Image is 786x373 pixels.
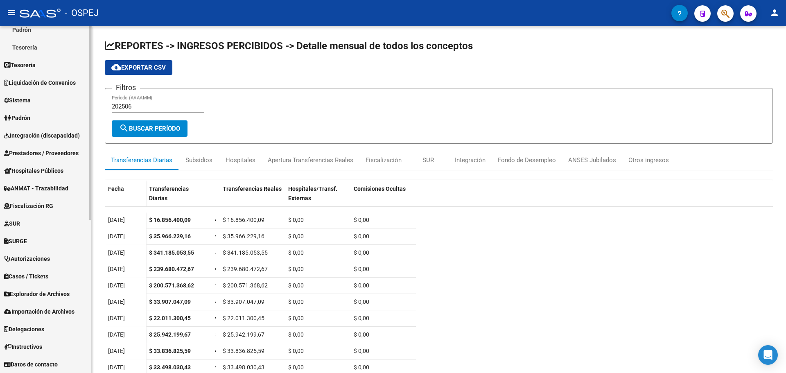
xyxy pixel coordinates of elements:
[223,298,264,305] span: $ 33.907.047,09
[455,156,486,165] div: Integración
[758,345,778,365] div: Open Intercom Messenger
[350,180,416,215] datatable-header-cell: Comisiones Ocultas
[366,156,402,165] div: Fiscalización
[149,282,194,289] span: $ 200.571.368,62
[108,282,125,289] span: [DATE]
[4,219,20,228] span: SUR
[4,289,70,298] span: Explorador de Archivos
[568,156,616,165] div: ANSES Jubilados
[223,185,282,192] span: Transferencias Reales
[149,298,191,305] span: $ 33.907.047,09
[628,156,669,165] div: Otros ingresos
[215,266,218,272] span: =
[108,233,125,240] span: [DATE]
[4,342,42,351] span: Instructivos
[288,233,304,240] span: $ 0,00
[149,315,191,321] span: $ 22.011.300,45
[288,217,304,223] span: $ 0,00
[4,184,68,193] span: ANMAT - Trazabilidad
[215,217,218,223] span: =
[223,233,264,240] span: $ 35.966.229,16
[4,237,27,246] span: SURGE
[65,4,99,22] span: - OSPEJ
[422,156,434,165] div: SUR
[354,266,369,272] span: $ 0,00
[288,331,304,338] span: $ 0,00
[185,156,212,165] div: Subsidios
[149,217,191,223] span: $ 16.856.400,09
[215,282,218,289] span: =
[4,325,44,334] span: Delegaciones
[354,298,369,305] span: $ 0,00
[288,249,304,256] span: $ 0,00
[354,282,369,289] span: $ 0,00
[149,249,194,256] span: $ 341.185.053,55
[108,249,125,256] span: [DATE]
[105,60,172,75] button: Exportar CSV
[215,315,218,321] span: =
[288,364,304,371] span: $ 0,00
[119,123,129,133] mat-icon: search
[354,185,406,192] span: Comisiones Ocultas
[215,348,218,354] span: =
[4,149,79,158] span: Prestadores / Proveedores
[4,61,36,70] span: Tesorería
[149,348,191,354] span: $ 33.836.825,59
[4,113,30,122] span: Padrón
[4,254,50,263] span: Autorizaciones
[288,266,304,272] span: $ 0,00
[288,298,304,305] span: $ 0,00
[108,266,125,272] span: [DATE]
[219,180,285,215] datatable-header-cell: Transferencias Reales
[354,348,369,354] span: $ 0,00
[223,348,264,354] span: $ 33.836.825,59
[4,131,80,140] span: Integración (discapacidad)
[354,315,369,321] span: $ 0,00
[4,360,58,369] span: Datos de contacto
[112,82,140,93] h3: Filtros
[111,62,121,72] mat-icon: cloud_download
[108,315,125,321] span: [DATE]
[149,185,189,201] span: Transferencias Diarias
[105,40,473,52] span: REPORTES -> INGRESOS PERCIBIDOS -> Detalle mensual de todos los conceptos
[223,315,264,321] span: $ 22.011.300,45
[215,331,218,338] span: =
[223,217,264,223] span: $ 16.856.400,09
[149,364,191,371] span: $ 33.498.030,43
[4,96,31,105] span: Sistema
[215,298,218,305] span: =
[4,201,53,210] span: Fiscalización RG
[498,156,556,165] div: Fondo de Desempleo
[215,233,218,240] span: =
[119,125,180,132] span: Buscar Período
[108,298,125,305] span: [DATE]
[288,282,304,289] span: $ 0,00
[108,348,125,354] span: [DATE]
[268,156,353,165] div: Apertura Transferencias Reales
[354,364,369,371] span: $ 0,00
[108,217,125,223] span: [DATE]
[108,364,125,371] span: [DATE]
[285,180,350,215] datatable-header-cell: Hospitales/Transf. Externas
[4,166,63,175] span: Hospitales Públicos
[223,282,268,289] span: $ 200.571.368,62
[770,8,779,18] mat-icon: person
[223,249,268,256] span: $ 341.185.053,55
[223,266,268,272] span: $ 239.680.472,67
[149,233,191,240] span: $ 35.966.229,16
[146,180,211,215] datatable-header-cell: Transferencias Diarias
[288,315,304,321] span: $ 0,00
[226,156,255,165] div: Hospitales
[288,185,337,201] span: Hospitales/Transf. Externas
[111,156,172,165] div: Transferencias Diarias
[112,120,187,137] button: Buscar Período
[108,185,124,192] span: Fecha
[4,307,75,316] span: Importación de Archivos
[149,266,194,272] span: $ 239.680.472,67
[108,331,125,338] span: [DATE]
[111,64,166,71] span: Exportar CSV
[354,331,369,338] span: $ 0,00
[354,249,369,256] span: $ 0,00
[105,180,146,215] datatable-header-cell: Fecha
[7,8,16,18] mat-icon: menu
